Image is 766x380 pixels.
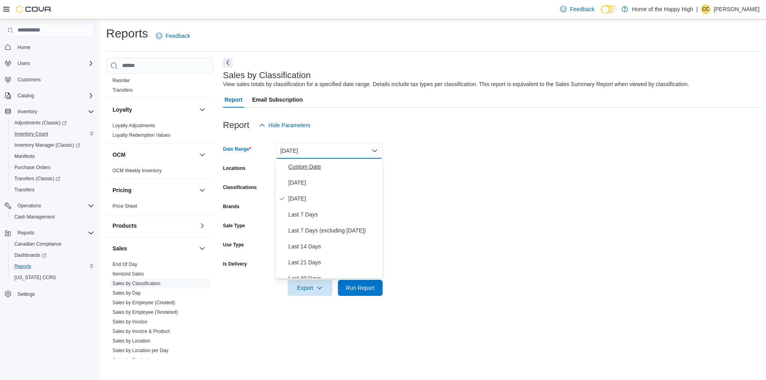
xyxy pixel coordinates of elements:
[8,140,97,151] a: Inventory Manager (Classic)
[288,178,379,187] span: [DATE]
[2,200,97,211] button: Operations
[11,118,94,128] span: Adjustments (Classic)
[113,319,147,325] a: Sales by Invoice
[18,291,35,297] span: Settings
[14,241,61,247] span: Canadian Compliance
[14,120,67,126] span: Adjustments (Classic)
[166,32,190,40] span: Feedback
[8,238,97,250] button: Canadian Compliance
[2,74,97,85] button: Customers
[11,174,94,183] span: Transfers (Classic)
[8,173,97,184] a: Transfers (Classic)
[113,78,130,83] a: Reorder
[11,212,94,222] span: Cash Management
[11,239,94,249] span: Canadian Compliance
[11,129,94,139] span: Inventory Count
[701,4,711,14] div: Curtis Campbell
[18,44,30,51] span: Home
[223,165,246,171] label: Locations
[11,163,54,172] a: Purchase Orders
[14,91,94,100] span: Catalog
[11,152,94,161] span: Manifests
[113,271,144,277] a: Itemized Sales
[11,273,59,282] a: [US_STATE] CCRS
[2,106,97,117] button: Inventory
[197,150,207,159] button: OCM
[113,244,196,252] button: Sales
[276,159,383,278] div: Select listbox
[113,167,162,174] span: OCM Weekly Inventory
[197,105,207,114] button: Loyalty
[14,214,55,220] span: Cash Management
[702,4,709,14] span: CC
[288,162,379,171] span: Custom Date
[113,222,137,230] h3: Products
[11,118,70,128] a: Adjustments (Classic)
[14,107,94,116] span: Inventory
[113,357,149,363] span: Sales by Product
[113,151,196,159] button: OCM
[223,242,244,248] label: Use Type
[14,274,56,281] span: [US_STATE] CCRS
[18,93,34,99] span: Catalog
[14,201,44,211] button: Operations
[14,43,34,52] a: Home
[11,262,34,271] a: Reports
[153,28,193,44] a: Feedback
[113,186,131,194] h3: Pricing
[11,212,58,222] a: Cash Management
[252,92,303,108] span: Email Subscription
[2,58,97,69] button: Users
[11,163,94,172] span: Purchase Orders
[632,4,693,14] p: Home of the Happy High
[113,203,137,209] a: Price Sheet
[113,106,132,114] h3: Loyalty
[113,262,137,267] a: End Of Day
[113,87,132,93] a: Transfers
[14,42,94,52] span: Home
[8,250,97,261] a: Dashboards
[223,146,251,152] label: Date Range
[11,185,38,195] a: Transfers
[18,230,34,236] span: Reports
[14,228,94,238] span: Reports
[14,91,37,100] button: Catalog
[113,151,126,159] h3: OCM
[288,258,379,267] span: Last 21 Days
[288,194,379,203] span: [DATE]
[223,71,311,80] h3: Sales by Classification
[288,280,332,296] button: Export
[197,244,207,253] button: Sales
[14,201,94,211] span: Operations
[8,272,97,283] button: [US_STATE] CCRS
[113,329,170,334] a: Sales by Invoice & Product
[113,290,141,296] span: Sales by Day
[2,41,97,53] button: Home
[113,300,175,305] a: Sales by Employee (Created)
[223,184,257,191] label: Classifications
[11,250,49,260] a: Dashboards
[197,185,207,195] button: Pricing
[288,274,379,283] span: Last 30 Days
[113,123,155,128] a: Loyalty Adjustments
[8,128,97,140] button: Inventory Count
[696,4,698,14] p: |
[113,290,141,296] a: Sales by Day
[113,261,137,268] span: End Of Day
[225,92,243,108] span: Report
[14,187,34,193] span: Transfers
[601,5,618,14] input: Dark Mode
[113,348,168,353] a: Sales by Location per Day
[14,142,80,148] span: Inventory Manager (Classic)
[113,186,196,194] button: Pricing
[14,289,38,299] a: Settings
[2,90,97,101] button: Catalog
[223,80,689,89] div: View sales totals by classification for a specified date range. Details include tax types per cla...
[8,184,97,195] button: Transfers
[18,203,41,209] span: Operations
[11,239,65,249] a: Canadian Compliance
